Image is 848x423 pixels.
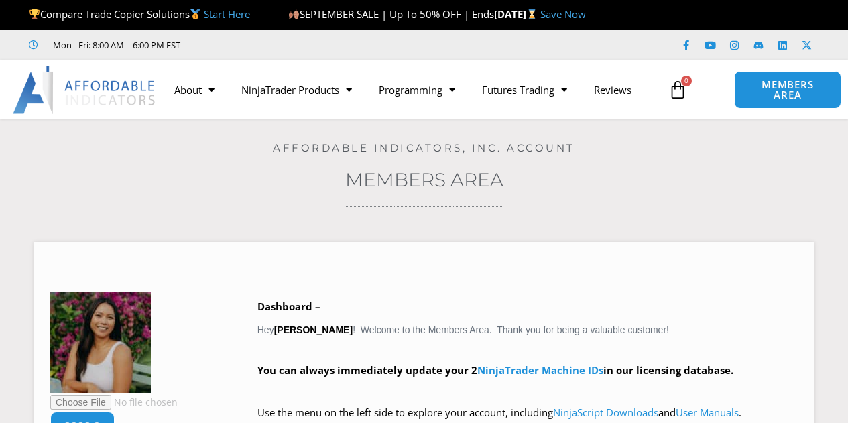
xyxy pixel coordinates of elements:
a: Reviews [581,74,645,105]
span: Mon - Fri: 8:00 AM – 6:00 PM EST [50,37,180,53]
span: MEMBERS AREA [748,80,827,100]
a: Affordable Indicators, Inc. Account [273,141,575,154]
strong: [PERSON_NAME] [274,324,353,335]
nav: Menu [161,74,662,105]
a: NinjaTrader Machine IDs [477,363,603,377]
a: NinjaTrader Products [228,74,365,105]
a: MEMBERS AREA [734,71,841,109]
a: Programming [365,74,469,105]
a: Start Here [204,7,250,21]
a: About [161,74,228,105]
img: LogoAI | Affordable Indicators – NinjaTrader [13,66,157,114]
a: NinjaScript Downloads [553,406,658,419]
a: User Manuals [676,406,739,419]
span: SEPTEMBER SALE | Up To 50% OFF | Ends [288,7,494,21]
img: ⌛ [527,9,537,19]
img: 🥇 [190,9,200,19]
strong: [DATE] [494,7,540,21]
span: Compare Trade Copier Solutions [29,7,250,21]
a: 0 [648,70,707,109]
span: 0 [681,76,692,86]
img: carol-1-150x150.jpg [50,292,151,393]
a: Save Now [540,7,586,21]
a: Futures Trading [469,74,581,105]
iframe: Customer reviews powered by Trustpilot [199,38,400,52]
img: 🏆 [29,9,40,19]
img: 🍂 [289,9,299,19]
b: Dashboard – [257,300,320,313]
strong: You can always immediately update your 2 in our licensing database. [257,363,733,377]
a: Members Area [345,168,503,191]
